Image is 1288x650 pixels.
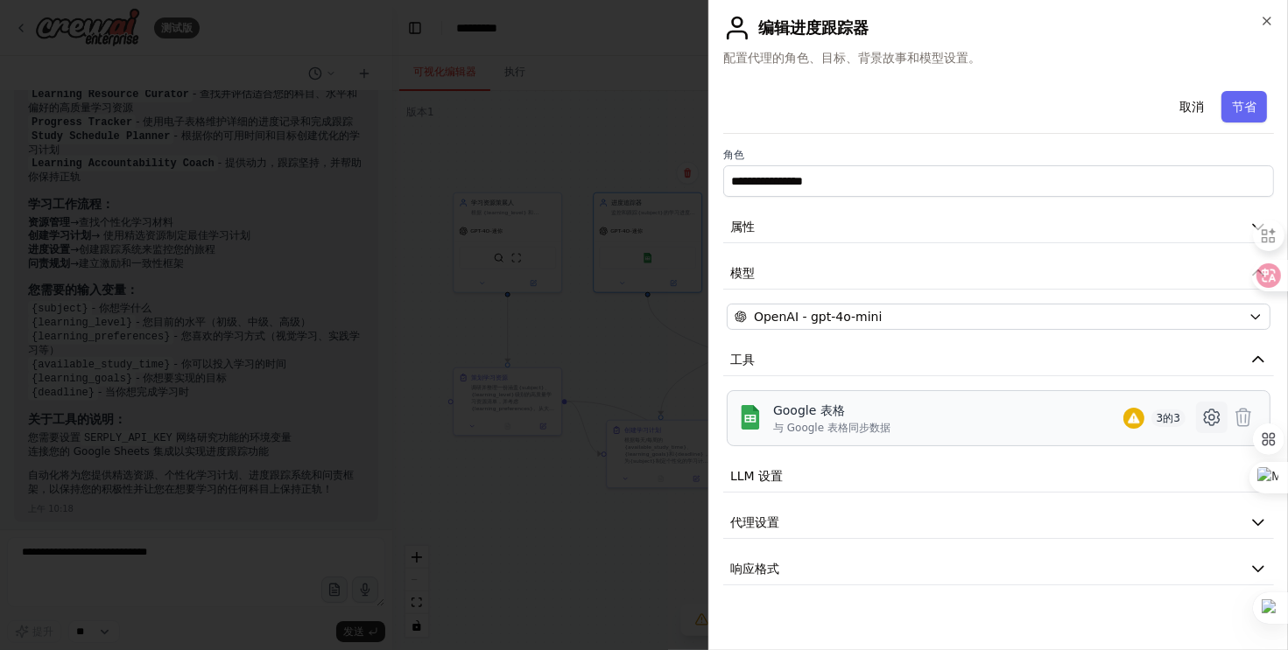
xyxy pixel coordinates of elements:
button: LLM 设置 [723,460,1274,493]
button: 代理设置 [723,507,1274,539]
font: Google 表格 [773,403,845,417]
button: 配置工具 [1196,402,1228,433]
font: 3 [1173,412,1180,424]
font: 配置代理的角色、目标、背景故事和模型设置。 [723,51,981,65]
button: 属性 [723,211,1274,243]
font: LLM 设置 [730,469,783,483]
font: 工具 [730,353,755,367]
img: Google 表格 [738,405,763,430]
button: 模型 [723,257,1274,290]
font: 角色 [723,149,744,161]
font: 响应格式 [730,562,779,576]
font: 编辑进度跟踪器 [758,18,869,37]
font: 节省 [1232,100,1256,114]
font: 代理设置 [730,515,779,529]
button: 节省 [1221,91,1267,122]
button: 工具 [723,344,1274,376]
button: 响应格式 [723,553,1274,585]
font: 取消 [1179,100,1204,114]
font: 与 Google 表格同步数据 [773,422,890,434]
button: 删除工具 [1228,402,1259,433]
button: 取消 [1169,91,1214,122]
button: OpenAI - gpt-4o-mini [727,304,1270,330]
font: 属性 [730,220,755,234]
span: OpenAI - gpt-4o-mini [754,308,882,325]
font: 3 [1157,412,1164,424]
font: 的 [1163,412,1173,424]
font: 模型 [730,266,755,280]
